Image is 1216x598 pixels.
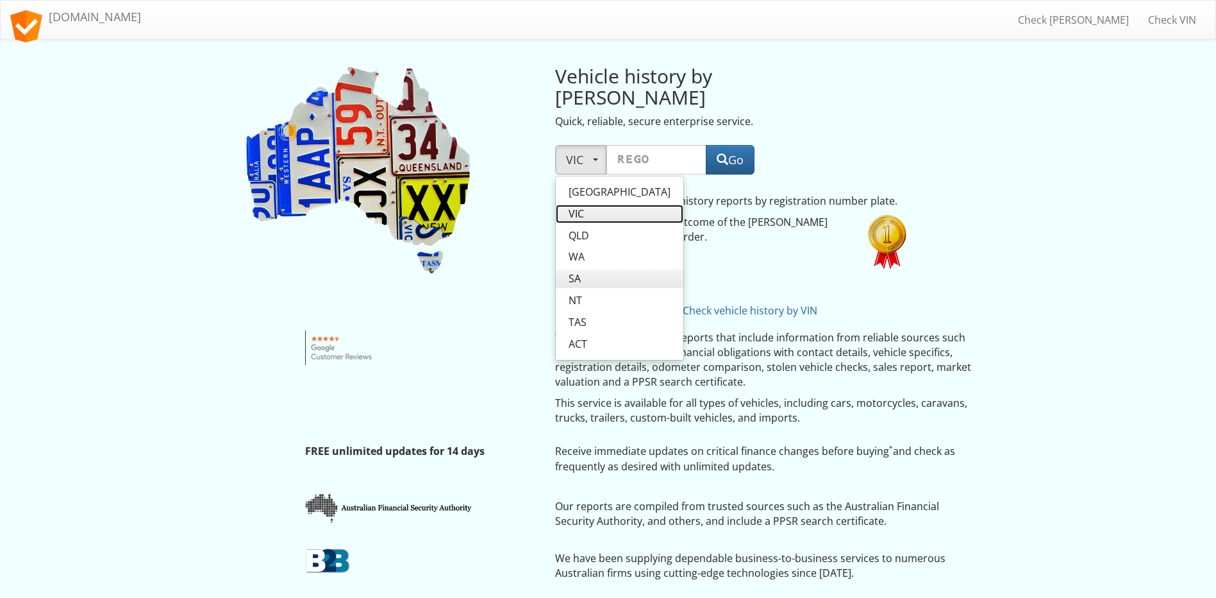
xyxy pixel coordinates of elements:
[569,228,589,243] span: QLD
[706,145,754,175] button: Go
[1,1,151,33] a: [DOMAIN_NAME]
[305,444,485,458] strong: FREE unlimited updates for 14 days
[566,152,596,167] span: VIC
[683,303,817,318] a: Check vehicle history by VIN
[555,194,911,209] p: Instant Australian vehicle history reports by registration number plate.
[555,330,974,389] p: We offer comprehensive reports that include information from reliable sources such as write-offs,...
[569,250,585,264] span: WA
[305,548,350,574] img: 70xNxb2b.png.pagespeed.ic.jgJsrVXH00.webp
[555,145,606,175] button: VIC
[555,276,911,291] p: AI Expert Opinion
[569,315,587,330] span: TAS
[606,145,706,175] input: Rego
[555,65,849,108] h2: Vehicle history by [PERSON_NAME]
[868,215,906,269] img: 60xNx1st.png.pagespeed.ic.W35WbnTSpj.webp
[555,551,974,581] p: We have been supplying dependable business-to-business services to numerous Australian firms usin...
[555,303,911,318] p: No [PERSON_NAME] plate?
[1008,4,1138,36] a: Check [PERSON_NAME]
[569,185,670,200] span: [GEOGRAPHIC_DATA]
[1138,4,1206,36] a: Check VIN
[569,337,587,352] span: ACT
[243,65,474,277] img: Rego Check
[305,493,474,524] img: xafsa.png.pagespeed.ic.5KItRCSn_G.webp
[569,293,582,308] span: NT
[555,499,974,529] p: Our reports are compiled from trusted sources such as the Australian Financial Security Authority...
[555,444,974,474] p: Receive immediate updates on critical finance changes before buying and check as frequently as de...
[10,10,42,42] img: logo.svg
[555,396,974,425] p: This service is available for all types of vehicles, including cars, motorcycles, caravans, truck...
[569,271,581,286] span: SA
[555,114,849,129] p: Quick, reliable, secure enterprise service.
[305,330,379,365] img: Google customer reviews
[555,215,849,244] p: Review and confirm the outcome of the [PERSON_NAME] search before placing an order.
[569,207,584,221] span: VIC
